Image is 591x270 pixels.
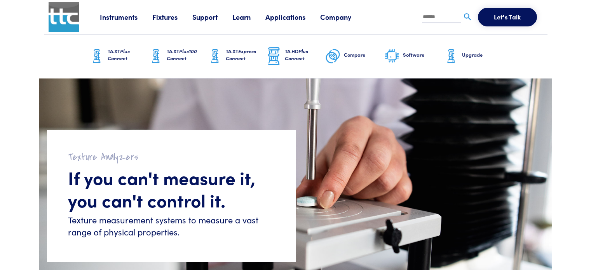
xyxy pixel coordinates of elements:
span: Plus100 Connect [167,47,197,62]
h6: Software [403,51,443,58]
a: TA.HDPlus Connect [266,35,325,78]
img: ttc_logo_1x1_v1.0.png [49,2,79,32]
h6: TA.XT [226,48,266,62]
h6: TA.XT [108,48,148,62]
img: ta-hd-graphic.png [266,46,282,66]
a: Compare [325,35,384,78]
a: Company [320,12,366,22]
h1: If you can't measure it, you can't control it. [68,166,275,211]
img: ta-xt-graphic.png [207,47,223,66]
h6: Upgrade [462,51,502,58]
a: Upgrade [443,35,502,78]
a: TA.XTPlus100 Connect [148,35,207,78]
img: ta-xt-graphic.png [89,47,105,66]
a: Fixtures [152,12,192,22]
img: ta-xt-graphic.png [443,47,459,66]
h6: TA.HD [285,48,325,62]
span: Express Connect [226,47,256,62]
a: Software [384,35,443,78]
button: Let's Talk [478,8,537,26]
img: compare-graphic.png [325,47,341,66]
a: Applications [265,12,320,22]
a: TA.XTExpress Connect [207,35,266,78]
h6: Compare [344,51,384,58]
span: Plus Connect [108,47,130,62]
img: ta-xt-graphic.png [148,47,164,66]
h6: Texture measurement systems to measure a vast range of physical properties. [68,214,275,238]
h2: Texture Analyzers [68,151,275,163]
a: TA.XTPlus Connect [89,35,148,78]
img: software-graphic.png [384,48,400,64]
span: Plus Connect [285,47,308,62]
a: Learn [232,12,265,22]
a: Support [192,12,232,22]
a: Instruments [100,12,152,22]
h6: TA.XT [167,48,207,62]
